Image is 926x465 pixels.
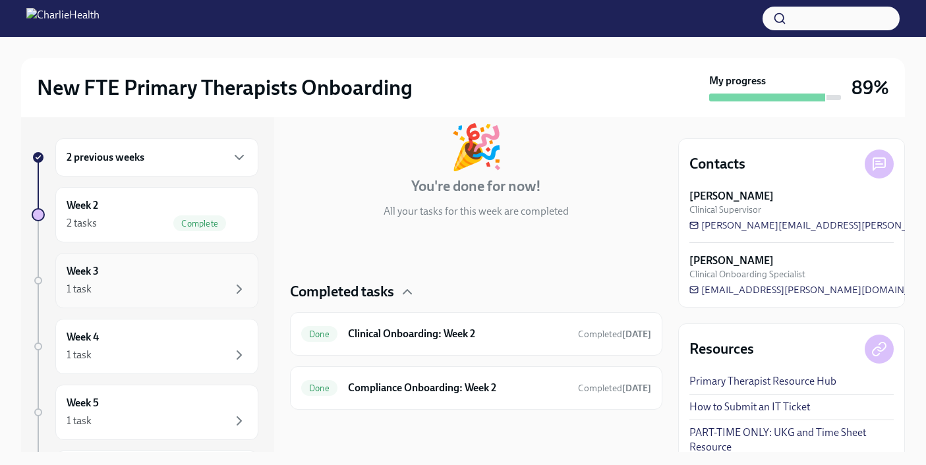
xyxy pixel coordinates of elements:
span: Completed [578,383,651,394]
a: DoneCompliance Onboarding: Week 2Completed[DATE] [301,377,651,398]
h6: 2 previous weeks [67,150,144,165]
a: Week 22 tasksComplete [32,187,258,242]
span: Completed [578,329,651,340]
a: DoneClinical Onboarding: Week 2Completed[DATE] [301,323,651,344]
h4: Resources [689,339,754,359]
div: Completed tasks [290,282,662,302]
strong: My progress [709,74,766,88]
h6: Week 3 [67,264,99,279]
h2: New FTE Primary Therapists Onboarding [37,74,413,101]
h4: You're done for now! [411,177,541,196]
div: 🎉 [449,125,504,169]
a: PART-TIME ONLY: UKG and Time Sheet Resource [689,425,894,454]
span: Done [301,383,337,393]
div: 2 tasks [67,216,97,231]
strong: [DATE] [622,383,651,394]
a: Primary Therapist Resource Hub [689,374,836,389]
a: How to Submit an IT Ticket [689,400,810,414]
strong: [DATE] [622,329,651,340]
strong: [PERSON_NAME] [689,189,774,204]
h4: Completed tasks [290,282,394,302]
p: All your tasks for this week are completed [384,204,569,219]
h6: Clinical Onboarding: Week 2 [348,327,567,341]
span: Done [301,329,337,339]
h6: Week 4 [67,330,99,344]
h3: 89% [852,76,889,99]
span: October 7th, 2025 22:36 [578,382,651,395]
h6: Compliance Onboarding: Week 2 [348,381,567,395]
a: Week 31 task [32,253,258,308]
h6: Week 2 [67,198,98,213]
div: 1 task [67,348,92,362]
span: October 10th, 2025 23:16 [578,328,651,341]
h6: Week 5 [67,396,99,410]
div: 1 task [67,282,92,296]
div: 2 previous weeks [55,138,258,177]
span: Clinical Onboarding Specialist [689,268,805,281]
a: Week 41 task [32,319,258,374]
div: 1 task [67,414,92,428]
img: CharlieHealth [26,8,100,29]
strong: [PERSON_NAME] [689,254,774,268]
h4: Contacts [689,154,745,174]
span: Complete [173,219,226,229]
a: Week 51 task [32,385,258,440]
span: Clinical Supervisor [689,204,761,216]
